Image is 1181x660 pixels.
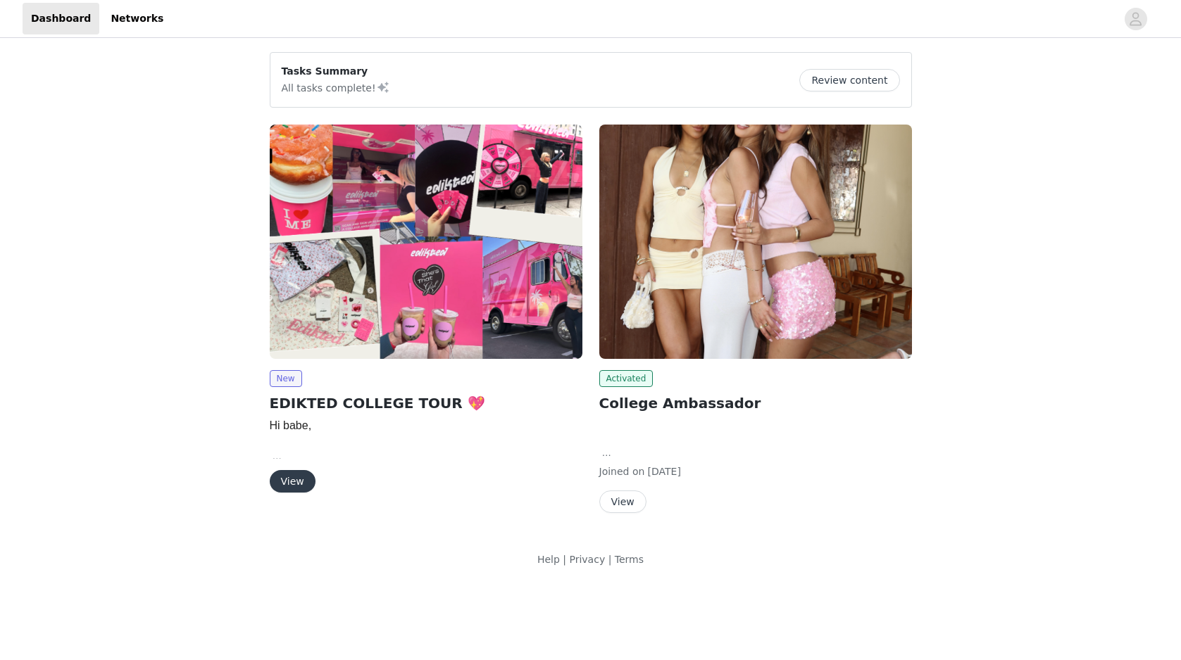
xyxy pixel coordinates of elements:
button: Review content [799,69,899,91]
h2: College Ambassador [599,393,912,414]
span: | [608,554,612,565]
button: View [270,470,315,493]
span: | [563,554,566,565]
a: Networks [102,3,172,34]
a: Dashboard [23,3,99,34]
button: View [599,490,646,513]
a: Privacy [569,554,605,565]
div: avatar [1129,8,1142,30]
img: Edikted [270,125,582,359]
a: View [270,476,315,487]
p: All tasks complete! [282,79,390,96]
p: Tasks Summary [282,64,390,79]
a: View [599,497,646,507]
a: Help [537,554,560,565]
a: Terms [615,554,644,565]
img: Edikted [599,125,912,359]
span: [DATE] [648,466,681,477]
span: New [270,370,302,387]
h2: EDIKTED COLLEGE TOUR 💖 [270,393,582,414]
span: Joined on [599,466,645,477]
span: Activated [599,370,654,387]
span: Hi babe, [270,419,312,431]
